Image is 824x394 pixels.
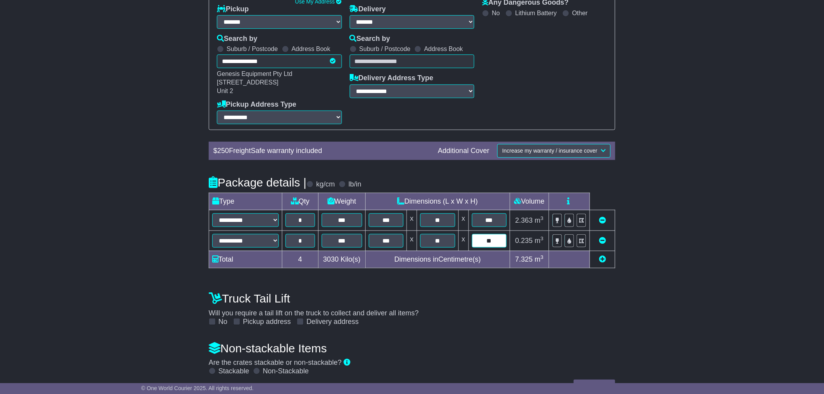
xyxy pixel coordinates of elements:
[515,237,533,244] span: 0.235
[574,380,615,393] button: Get Quotes
[218,318,227,326] label: No
[350,35,390,43] label: Search by
[424,45,463,53] label: Address Book
[217,100,296,109] label: Pickup Address Type
[510,193,549,210] td: Volume
[365,193,510,210] td: Dimensions (L x W x H)
[306,318,359,326] label: Delivery address
[492,9,500,17] label: No
[217,88,233,94] span: Unit 2
[209,292,615,305] h4: Truck Tail Lift
[316,180,335,189] label: kg/cm
[318,193,365,210] td: Weight
[359,45,411,53] label: Suburb / Postcode
[217,147,229,155] span: 250
[209,342,615,355] h4: Non-stackable Items
[458,210,468,230] td: x
[218,367,249,376] label: Stackable
[227,45,278,53] label: Suburb / Postcode
[515,255,533,263] span: 7.325
[243,318,291,326] label: Pickup address
[292,45,331,53] label: Address Book
[497,144,611,158] button: Increase my warranty / insurance cover
[282,251,318,268] td: 4
[217,5,249,14] label: Pickup
[407,210,417,230] td: x
[541,254,544,260] sup: 3
[209,176,306,189] h4: Package details |
[365,251,510,268] td: Dimensions in Centimetre(s)
[541,236,544,241] sup: 3
[318,251,365,268] td: Kilo(s)
[350,5,386,14] label: Delivery
[458,230,468,251] td: x
[209,359,342,366] span: Are the crates stackable or non-stackable?
[599,255,606,263] a: Add new item
[599,216,606,224] a: Remove this item
[515,216,533,224] span: 2.363
[205,288,619,326] div: Will you require a tail lift on the truck to collect and deliver all items?
[349,180,361,189] label: lb/in
[209,193,282,210] td: Type
[350,74,433,83] label: Delivery Address Type
[323,255,339,263] span: 3030
[209,251,282,268] td: Total
[535,255,544,263] span: m
[535,216,544,224] span: m
[502,148,597,154] span: Increase my warranty / insurance cover
[599,237,606,244] a: Remove this item
[217,70,292,77] span: Genesis Equipment Pty Ltd
[217,79,278,86] span: [STREET_ADDRESS]
[141,385,254,391] span: © One World Courier 2025. All rights reserved.
[541,215,544,221] sup: 3
[210,147,434,155] div: $ FreightSafe warranty included
[282,193,318,210] td: Qty
[515,9,557,17] label: Lithium Battery
[572,9,588,17] label: Other
[434,147,493,155] div: Additional Cover
[217,35,257,43] label: Search by
[263,367,309,376] label: Non-Stackable
[535,237,544,244] span: m
[407,230,417,251] td: x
